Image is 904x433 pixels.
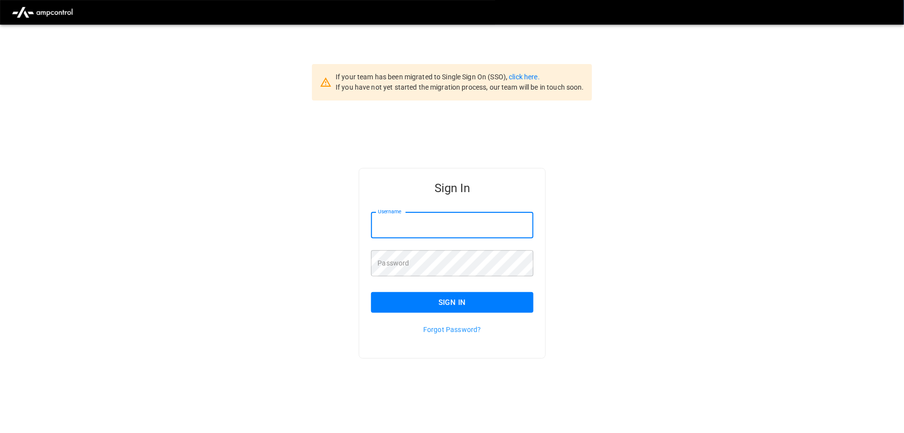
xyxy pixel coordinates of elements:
img: ampcontrol.io logo [8,3,77,22]
span: If your team has been migrated to Single Sign On (SSO), [336,73,509,81]
h5: Sign In [371,180,534,196]
a: click here. [509,73,539,81]
button: Sign In [371,292,534,313]
p: Forgot Password? [371,325,534,334]
span: If you have not yet started the migration process, our team will be in touch soon. [336,83,584,91]
label: Username [378,208,402,216]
